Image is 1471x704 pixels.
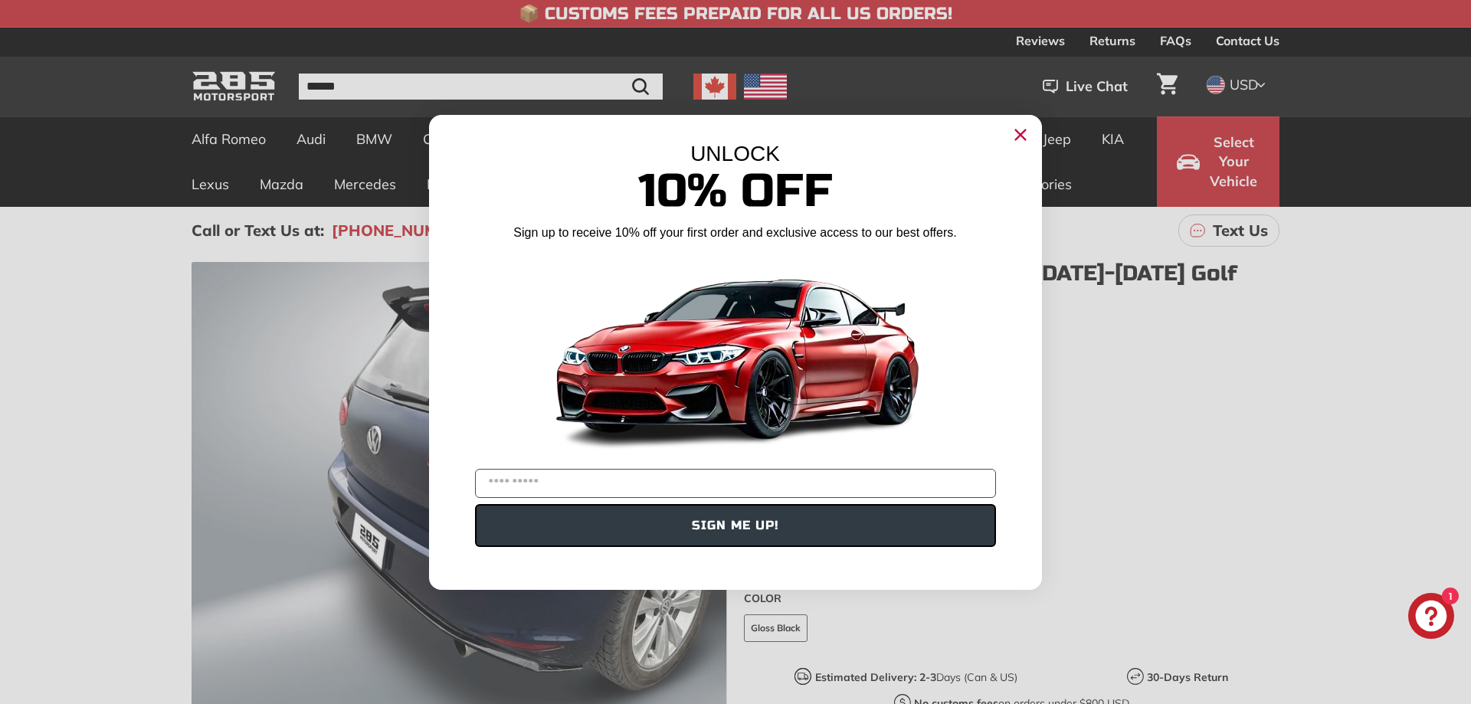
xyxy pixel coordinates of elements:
img: Banner showing BMW 4 Series Body kit [544,247,927,463]
input: YOUR EMAIL [475,469,996,498]
button: Close dialog [1008,123,1033,147]
span: Sign up to receive 10% off your first order and exclusive access to our best offers. [514,226,957,239]
span: UNLOCK [691,142,781,165]
button: SIGN ME UP! [475,504,996,547]
span: 10% Off [638,163,833,219]
inbox-online-store-chat: Shopify online store chat [1404,593,1459,643]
